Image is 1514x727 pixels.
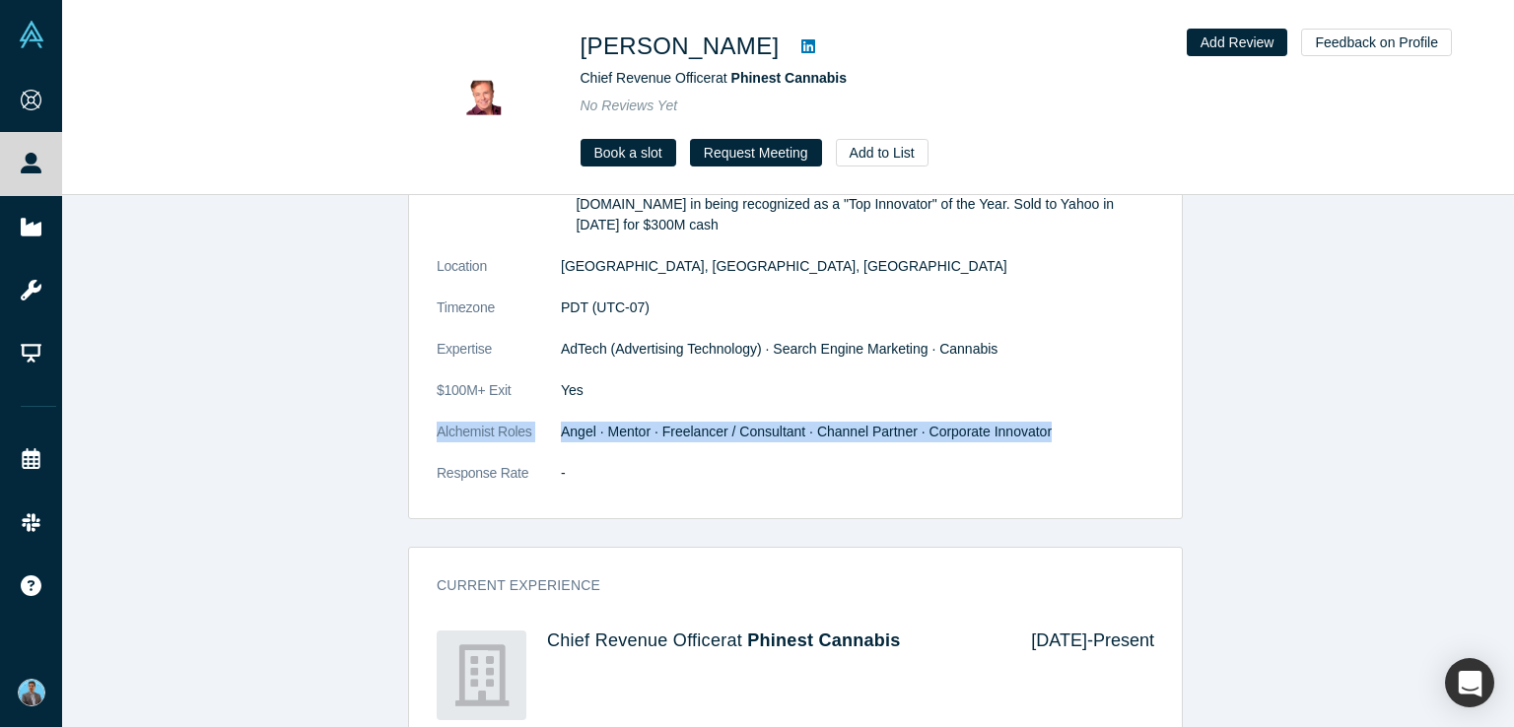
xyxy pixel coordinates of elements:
[437,339,561,380] dt: Expertise
[437,380,561,422] dt: $100M+ Exit
[1003,630,1154,720] div: [DATE] - Present
[437,297,561,339] dt: Timezone
[437,422,561,463] dt: Alchemist Roles
[581,70,848,86] span: Chief Revenue Officer at
[581,139,676,166] a: Book a slot
[836,139,929,166] button: Add to List
[1187,29,1288,56] button: Add Review
[581,29,780,64] h1: [PERSON_NAME]
[561,341,998,357] span: AdTech (Advertising Technology) · Search Engine Marketing · Cannabis
[561,380,1154,401] dd: Yes
[690,139,822,166] button: Request Meeting
[1301,29,1452,56] button: Feedback on Profile
[561,422,1154,442] dd: Angel · Mentor · Freelancer / Consultant · Channel Partner · Corporate Innovator
[415,29,553,166] img: Dakota Sullivan's Profile Image
[561,463,1154,484] dd: -
[561,256,1154,277] dd: [GEOGRAPHIC_DATA], [GEOGRAPHIC_DATA], [GEOGRAPHIC_DATA]
[561,297,1154,318] dd: PDT (UTC-07)
[437,463,561,504] dt: Response Rate
[437,630,526,720] img: Phinest Cannabis's Logo
[547,630,1003,652] h4: Chief Revenue Officer at
[437,575,1127,596] h3: Current Experience
[731,70,847,86] a: Phinest Cannabis
[581,98,678,113] span: No Reviews Yet
[18,679,45,706] img: Akshay Panse's Account
[18,21,45,48] img: Alchemist Vault Logo
[437,256,561,297] dt: Location
[747,630,900,650] a: Phinest Cannabis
